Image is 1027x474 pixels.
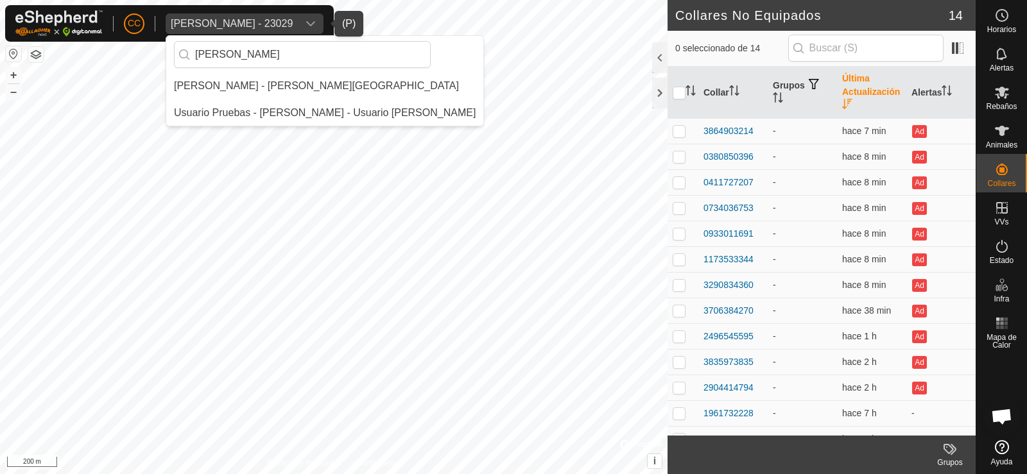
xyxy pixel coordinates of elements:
div: 0933011691 [703,227,754,241]
div: 1173533344 [703,253,754,266]
input: Buscar por región, país, empresa o propiedad [174,41,431,68]
td: - [768,195,837,221]
div: 2904414794 [703,381,754,394]
span: Ayuda [991,458,1013,466]
button: Ad [912,202,926,215]
span: 23 sept 2025, 9:06 [842,254,886,264]
button: Restablecer Mapa [6,46,21,62]
td: - [768,426,837,452]
button: Ad [912,330,926,343]
span: Mapa de Calor [980,334,1024,349]
div: 0411727207 [703,176,754,189]
div: 3706384270 [703,304,754,317]
td: - [768,144,837,169]
td: - [768,349,837,375]
div: Usuario Pruebas - [PERSON_NAME] - Usuario [PERSON_NAME] [174,105,476,121]
h2: Collares No Equipados [675,8,949,23]
span: Animales [986,141,1017,149]
span: VVs [994,218,1008,226]
a: Ayuda [976,435,1027,471]
th: Grupos [768,67,837,119]
a: Política de Privacidad [268,457,341,469]
a: Contáctenos [357,457,400,469]
div: Grupos [924,457,976,468]
button: Ad [912,151,926,164]
span: CC [128,17,141,30]
p-sorticon: Activar para ordenar [729,87,739,97]
input: Buscar (S) [788,35,944,62]
div: dropdown trigger [298,13,324,34]
li: Usuario Pruebas - Gregorio Alarcia [166,100,483,126]
span: 23 sept 2025, 1:58 [842,434,877,444]
td: - [768,169,837,195]
button: Ad [912,228,926,241]
span: 23 sept 2025, 9:06 [842,280,886,290]
button: i [648,454,662,468]
img: Logo Gallagher [15,10,103,37]
p-sorticon: Activar para ordenar [686,87,696,97]
div: 0734036753 [703,201,754,215]
span: Alberto Garcia Guijo - 23029 [166,13,298,34]
td: - [768,246,837,272]
li: Alarcia Monja Farm [166,73,483,99]
div: [PERSON_NAME] - 23029 [171,19,293,29]
button: Ad [912,253,926,266]
span: Estado [990,257,1014,264]
span: 23 sept 2025, 8:06 [842,331,877,341]
div: 3290834360 [703,278,754,292]
button: + [6,67,21,83]
span: 23 sept 2025, 7:07 [842,357,877,367]
button: – [6,84,21,99]
span: 23 sept 2025, 9:06 [842,228,886,239]
button: Ad [912,125,926,138]
div: 1961732228 [703,407,754,420]
p-sorticon: Activar para ordenar [942,87,952,97]
p-sorticon: Activar para ordenar [842,101,852,111]
td: - [768,375,837,400]
td: - [768,400,837,426]
button: Capas del Mapa [28,47,44,62]
span: Horarios [987,26,1016,33]
th: Alertas [906,67,976,119]
th: Última Actualización [837,67,906,119]
td: - [768,298,837,323]
td: - [768,272,837,298]
div: 0380850396 [703,150,754,164]
td: - [768,118,837,144]
div: 2496545595 [703,330,754,343]
button: Ad [912,176,926,189]
span: 23 sept 2025, 9:07 [842,151,886,162]
div: [PERSON_NAME] - [PERSON_NAME][GEOGRAPHIC_DATA] [174,78,459,94]
span: 0 seleccionado de 14 [675,42,788,55]
span: 23 sept 2025, 9:07 [842,177,886,187]
div: 3864903214 [703,124,754,138]
button: Ad [912,305,926,317]
td: - [906,426,976,452]
ul: Option List [166,73,483,126]
p-sorticon: Activar para ordenar [773,94,783,105]
span: 23 sept 2025, 9:06 [842,203,886,213]
span: 23 sept 2025, 8:37 [842,305,891,316]
span: Collares [987,180,1015,187]
span: 23 sept 2025, 9:07 [842,126,886,136]
span: Infra [994,295,1009,303]
span: Rebaños [986,103,1017,110]
button: Ad [912,382,926,394]
button: Ad [912,356,926,369]
div: Chat abierto [983,397,1021,436]
span: Alertas [990,64,1014,72]
div: 3835973835 [703,355,754,369]
div: 3385693373 [703,432,754,446]
span: 14 [949,6,963,25]
span: 23 sept 2025, 1:58 [842,408,877,418]
td: - [768,221,837,246]
td: - [768,323,837,349]
span: i [653,455,656,466]
th: Collar [698,67,768,119]
span: 23 sept 2025, 6:37 [842,382,877,393]
td: - [906,400,976,426]
button: Ad [912,279,926,292]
